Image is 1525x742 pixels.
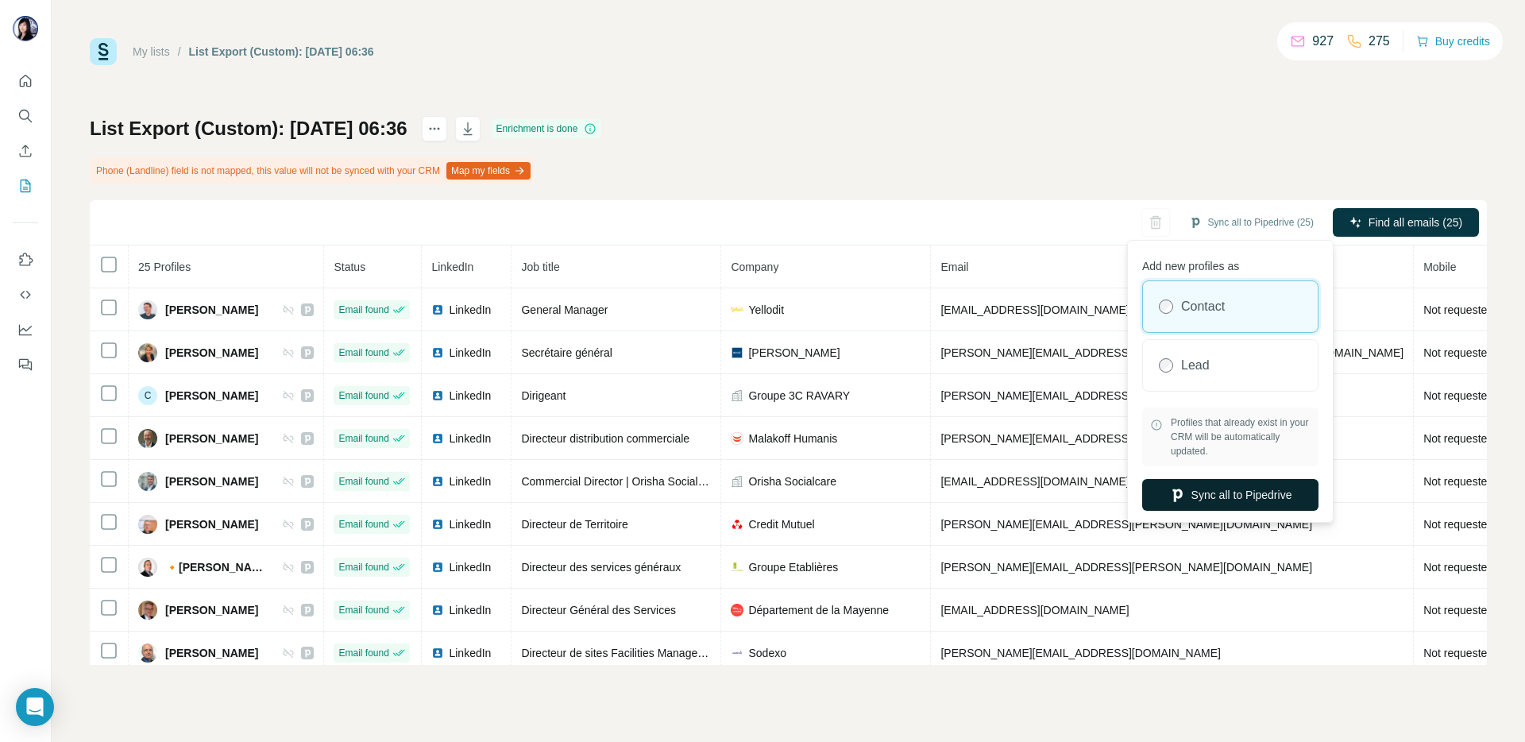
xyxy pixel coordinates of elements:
[334,261,365,273] span: Status
[1423,647,1493,659] span: Not requested
[449,431,491,446] span: LinkedIn
[748,345,840,361] span: [PERSON_NAME]
[138,429,157,448] img: Avatar
[521,604,676,616] span: Directeur Général des Services
[748,302,784,318] span: Yellodit
[1423,389,1493,402] span: Not requested
[449,345,491,361] span: LinkedIn
[138,601,157,620] img: Avatar
[449,516,491,532] span: LinkedIn
[431,346,444,359] img: LinkedIn logo
[521,346,612,359] span: Secrétaire général
[731,303,743,316] img: company-logo
[1181,356,1210,375] label: Lead
[521,647,722,659] span: Directeur de sites Facilities Management
[165,431,258,446] span: [PERSON_NAME]
[940,475,1129,488] span: [EMAIL_ADDRESS][DOMAIN_NAME]
[748,388,850,404] span: Groupe 3C RAVARY
[16,688,54,726] div: Open Intercom Messenger
[138,386,157,405] div: C
[13,245,38,274] button: Use Surfe on LinkedIn
[189,44,374,60] div: List Export (Custom): [DATE] 06:36
[1369,214,1462,230] span: Find all emails (25)
[431,518,444,531] img: LinkedIn logo
[13,280,38,309] button: Use Surfe API
[940,261,968,273] span: Email
[731,604,743,616] img: company-logo
[165,345,258,361] span: [PERSON_NAME]
[492,119,602,138] div: Enrichment is done
[13,350,38,379] button: Feedback
[731,647,743,659] img: company-logo
[13,315,38,344] button: Dashboard
[138,261,191,273] span: 25 Profiles
[521,389,566,402] span: Dirigeant
[748,602,889,618] span: Département de la Mayenne
[940,518,1312,531] span: [PERSON_NAME][EMAIL_ADDRESS][PERSON_NAME][DOMAIN_NAME]
[165,388,258,404] span: [PERSON_NAME]
[90,157,534,184] div: Phone (Landline) field is not mapped, this value will not be synced with your CRM
[165,645,258,661] span: [PERSON_NAME]
[338,646,388,660] span: Email found
[165,559,266,575] span: 🔸️[PERSON_NAME]🔸️
[431,389,444,402] img: LinkedIn logo
[138,343,157,362] img: Avatar
[90,116,407,141] h1: List Export (Custom): [DATE] 06:36
[1423,518,1493,531] span: Not requested
[138,558,157,577] img: Avatar
[138,472,157,491] img: Avatar
[338,560,388,574] span: Email found
[1142,252,1318,274] p: Add new profiles as
[338,517,388,531] span: Email found
[165,302,258,318] span: [PERSON_NAME]
[449,559,491,575] span: LinkedIn
[940,561,1312,574] span: [PERSON_NAME][EMAIL_ADDRESS][PERSON_NAME][DOMAIN_NAME]
[431,647,444,659] img: LinkedIn logo
[748,559,838,575] span: Groupe Etablières
[940,303,1129,316] span: [EMAIL_ADDRESS][DOMAIN_NAME]
[449,473,491,489] span: LinkedIn
[338,388,388,403] span: Email found
[1142,479,1318,511] button: Sync all to Pipedrive
[731,261,778,273] span: Company
[521,475,724,488] span: Commercial Director | Orisha Social Care
[431,604,444,616] img: LinkedIn logo
[449,302,491,318] span: LinkedIn
[178,44,181,60] li: /
[13,172,38,200] button: My lists
[165,516,258,532] span: [PERSON_NAME]
[731,432,743,445] img: company-logo
[431,475,444,488] img: LinkedIn logo
[338,346,388,360] span: Email found
[1423,604,1493,616] span: Not requested
[165,602,258,618] span: [PERSON_NAME]
[748,473,836,489] span: Orisha Socialcare
[138,643,157,663] img: Avatar
[90,38,117,65] img: Surfe Logo
[1423,261,1456,273] span: Mobile
[521,432,689,445] span: Directeur distribution commerciale
[13,67,38,95] button: Quick start
[940,389,1220,402] span: [PERSON_NAME][EMAIL_ADDRESS][DOMAIN_NAME]
[138,300,157,319] img: Avatar
[338,303,388,317] span: Email found
[1369,32,1390,51] p: 275
[1333,208,1479,237] button: Find all emails (25)
[748,645,786,661] span: Sodexo
[748,431,837,446] span: Malakoff Humanis
[1423,346,1493,359] span: Not requested
[940,346,1403,359] span: [PERSON_NAME][EMAIL_ADDRESS][PERSON_NAME][PERSON_NAME][DOMAIN_NAME]
[138,515,157,534] img: Avatar
[431,303,444,316] img: LinkedIn logo
[731,561,743,574] img: company-logo
[1423,475,1493,488] span: Not requested
[940,647,1220,659] span: [PERSON_NAME][EMAIL_ADDRESS][DOMAIN_NAME]
[731,346,743,359] img: company-logo
[521,261,559,273] span: Job title
[940,604,1129,616] span: [EMAIL_ADDRESS][DOMAIN_NAME]
[449,602,491,618] span: LinkedIn
[338,474,388,489] span: Email found
[1423,432,1493,445] span: Not requested
[1312,32,1334,51] p: 927
[449,388,491,404] span: LinkedIn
